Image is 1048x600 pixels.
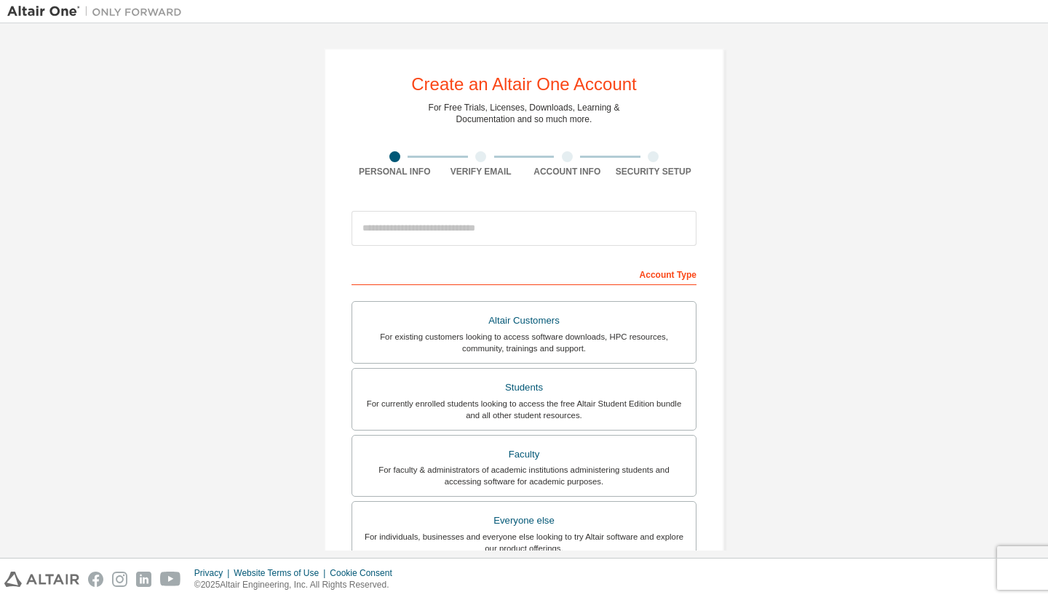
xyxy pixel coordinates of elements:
[136,572,151,587] img: linkedin.svg
[611,166,697,177] div: Security Setup
[4,572,79,587] img: altair_logo.svg
[361,464,687,487] div: For faculty & administrators of academic institutions administering students and accessing softwa...
[160,572,181,587] img: youtube.svg
[112,572,127,587] img: instagram.svg
[361,398,687,421] div: For currently enrolled students looking to access the free Altair Student Edition bundle and all ...
[361,511,687,531] div: Everyone else
[352,262,696,285] div: Account Type
[438,166,525,177] div: Verify Email
[352,166,438,177] div: Personal Info
[361,444,687,465] div: Faculty
[361,311,687,331] div: Altair Customers
[524,166,611,177] div: Account Info
[330,567,400,579] div: Cookie Consent
[361,331,687,354] div: For existing customers looking to access software downloads, HPC resources, community, trainings ...
[429,102,620,125] div: For Free Trials, Licenses, Downloads, Learning & Documentation and so much more.
[361,377,687,398] div: Students
[361,531,687,554] div: For individuals, businesses and everyone else looking to try Altair software and explore our prod...
[234,567,330,579] div: Website Terms of Use
[194,567,234,579] div: Privacy
[194,579,401,591] p: © 2025 Altair Engineering, Inc. All Rights Reserved.
[7,4,189,19] img: Altair One
[88,572,103,587] img: facebook.svg
[411,76,637,93] div: Create an Altair One Account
